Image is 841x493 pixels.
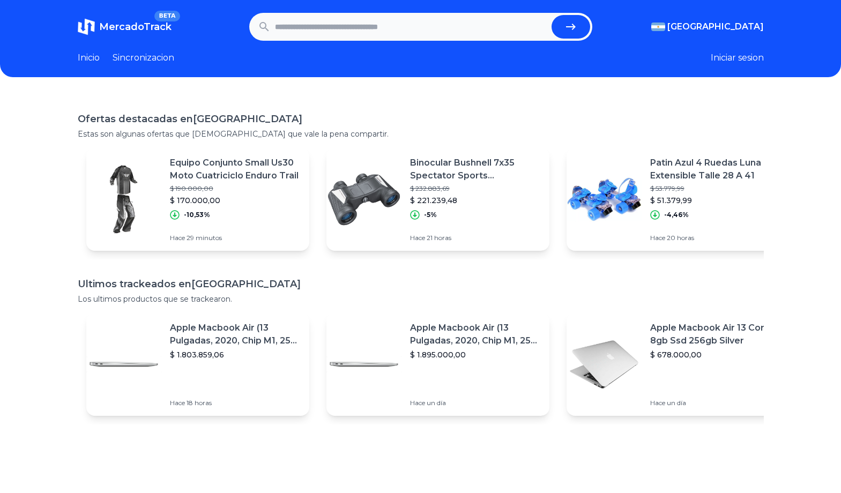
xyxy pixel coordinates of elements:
[86,327,161,402] img: Featured image
[78,51,100,64] a: Inicio
[650,399,781,407] p: Hace un día
[78,111,764,126] h1: Ofertas destacadas en [GEOGRAPHIC_DATA]
[410,156,541,182] p: Binocular Bushnell 7x35 Spectator Sports Permafocus Bs1735.
[567,162,642,237] img: Featured image
[651,20,764,33] button: [GEOGRAPHIC_DATA]
[184,211,210,219] p: -10,53%
[711,51,764,64] button: Iniciar sesion
[326,162,401,237] img: Featured image
[667,20,764,33] span: [GEOGRAPHIC_DATA]
[650,349,781,360] p: $ 678.000,00
[99,21,172,33] span: MercadoTrack
[650,234,781,242] p: Hace 20 horas
[650,184,781,193] p: $ 53.779,99
[567,148,790,251] a: Featured imagePatin Azul 4 Ruedas Luna Extensible Talle 28 A 41$ 53.779,99$ 51.379,99-4,46%Hace 2...
[424,211,437,219] p: -5%
[567,313,790,416] a: Featured imageApple Macbook Air 13 Core I5 8gb Ssd 256gb Silver$ 678.000,00Hace un día
[78,294,764,304] p: Los ultimos productos que se trackearon.
[78,18,172,35] a: MercadoTrackBETA
[664,211,689,219] p: -4,46%
[78,129,764,139] p: Estas son algunas ofertas que [DEMOGRAPHIC_DATA] que vale la pena compartir.
[326,148,549,251] a: Featured imageBinocular Bushnell 7x35 Spectator Sports Permafocus Bs1735.$ 232.883,69$ 221.239,48...
[326,327,401,402] img: Featured image
[567,327,642,402] img: Featured image
[326,313,549,416] a: Featured imageApple Macbook Air (13 Pulgadas, 2020, Chip M1, 256 Gb De Ssd, 8 Gb De Ram) - Plata$...
[78,277,764,292] h1: Ultimos trackeados en [GEOGRAPHIC_DATA]
[410,184,541,193] p: $ 232.883,69
[410,234,541,242] p: Hace 21 horas
[410,322,541,347] p: Apple Macbook Air (13 Pulgadas, 2020, Chip M1, 256 Gb De Ssd, 8 Gb De Ram) - Plata
[113,51,174,64] a: Sincronizacion
[170,195,301,206] p: $ 170.000,00
[86,162,161,237] img: Featured image
[651,23,665,31] img: Argentina
[86,148,309,251] a: Featured imageEquipo Conjunto Small Us30 Moto Cuatriciclo Enduro Trail$ 190.000,00$ 170.000,00-10...
[650,156,781,182] p: Patin Azul 4 Ruedas Luna Extensible Talle 28 A 41
[170,349,301,360] p: $ 1.803.859,06
[650,195,781,206] p: $ 51.379,99
[170,156,301,182] p: Equipo Conjunto Small Us30 Moto Cuatriciclo Enduro Trail
[170,184,301,193] p: $ 190.000,00
[170,322,301,347] p: Apple Macbook Air (13 Pulgadas, 2020, Chip M1, 256 Gb De Ssd, 8 Gb De Ram) - Plata
[650,322,781,347] p: Apple Macbook Air 13 Core I5 8gb Ssd 256gb Silver
[86,313,309,416] a: Featured imageApple Macbook Air (13 Pulgadas, 2020, Chip M1, 256 Gb De Ssd, 8 Gb De Ram) - Plata$...
[410,195,541,206] p: $ 221.239,48
[170,399,301,407] p: Hace 18 horas
[78,18,95,35] img: MercadoTrack
[154,11,180,21] span: BETA
[410,349,541,360] p: $ 1.895.000,00
[410,399,541,407] p: Hace un día
[170,234,301,242] p: Hace 29 minutos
